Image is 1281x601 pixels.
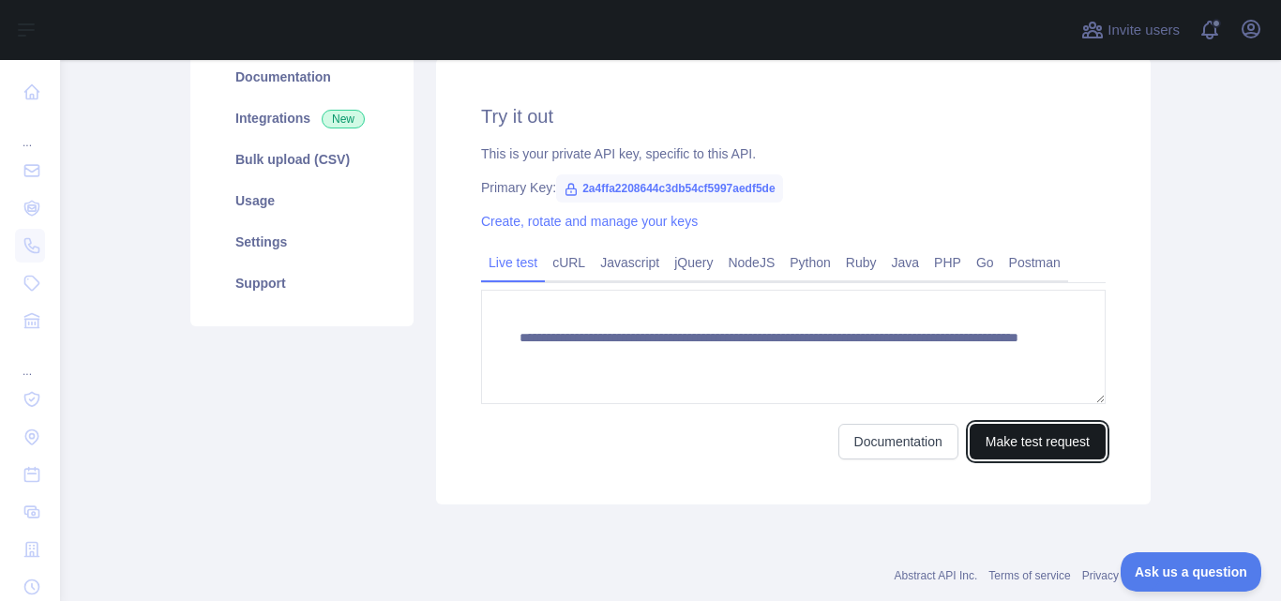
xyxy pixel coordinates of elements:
[1078,15,1183,45] button: Invite users
[927,248,969,278] a: PHP
[970,424,1106,459] button: Make test request
[1108,20,1180,41] span: Invite users
[481,248,545,278] a: Live test
[667,248,720,278] a: jQuery
[1121,552,1262,592] iframe: Toggle Customer Support
[213,180,391,221] a: Usage
[593,248,667,278] a: Javascript
[15,341,45,379] div: ...
[481,144,1106,163] div: This is your private API key, specific to this API.
[322,110,365,128] span: New
[969,248,1002,278] a: Go
[213,263,391,304] a: Support
[838,424,958,459] a: Documentation
[895,569,978,582] a: Abstract API Inc.
[782,248,838,278] a: Python
[15,113,45,150] div: ...
[556,174,782,203] span: 2a4ffa2208644c3db54cf5997aedf5de
[545,248,593,278] a: cURL
[481,103,1106,129] h2: Try it out
[213,56,391,98] a: Documentation
[1082,569,1151,582] a: Privacy policy
[1002,248,1068,278] a: Postman
[988,569,1070,582] a: Terms of service
[481,178,1106,197] div: Primary Key:
[213,139,391,180] a: Bulk upload (CSV)
[213,98,391,139] a: Integrations New
[884,248,927,278] a: Java
[720,248,782,278] a: NodeJS
[481,214,698,229] a: Create, rotate and manage your keys
[213,221,391,263] a: Settings
[838,248,884,278] a: Ruby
